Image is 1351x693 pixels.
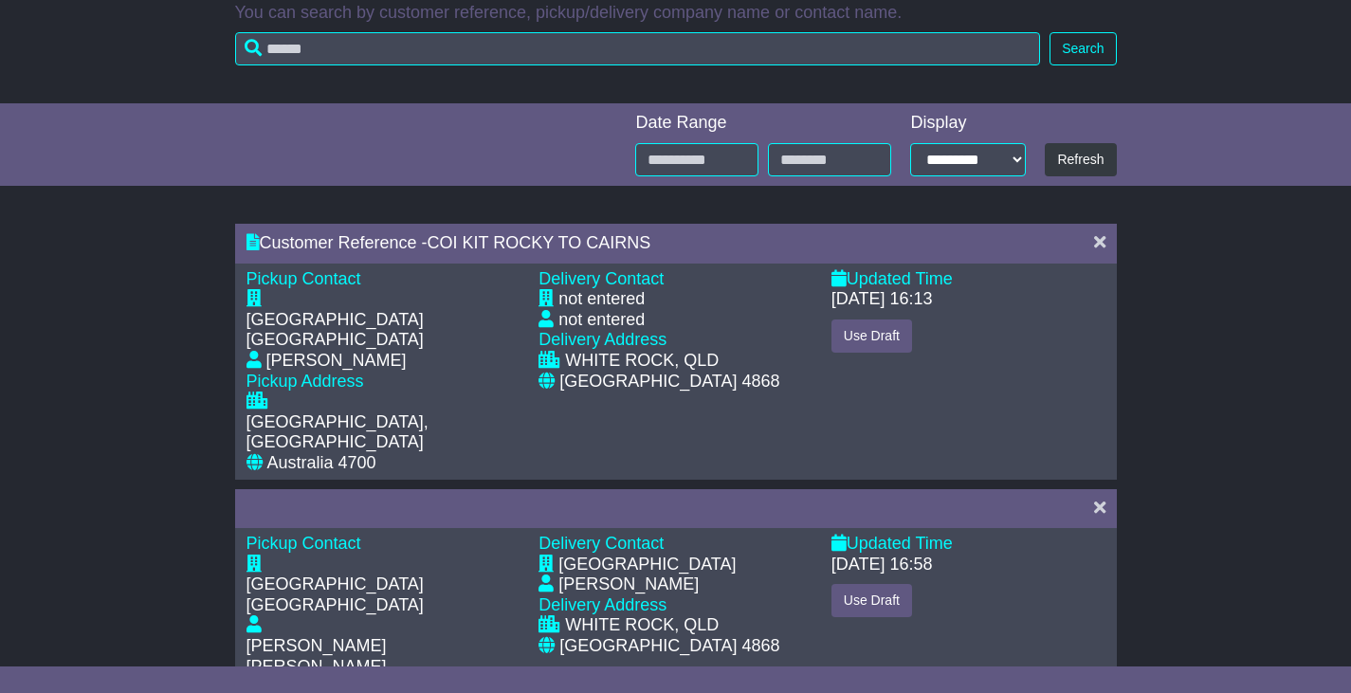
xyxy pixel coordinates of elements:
[246,636,520,677] div: [PERSON_NAME] [PERSON_NAME]
[246,534,361,553] span: Pickup Contact
[266,351,407,372] div: [PERSON_NAME]
[559,372,779,392] div: [GEOGRAPHIC_DATA] 4868
[831,289,933,310] div: [DATE] 16:13
[246,574,520,615] div: [GEOGRAPHIC_DATA] [GEOGRAPHIC_DATA]
[559,636,779,657] div: [GEOGRAPHIC_DATA] 4868
[558,574,699,595] div: [PERSON_NAME]
[428,233,651,252] span: COI KIT ROCKY TO CAIRNS
[910,113,1026,134] div: Display
[539,595,666,614] span: Delivery Address
[539,330,666,349] span: Delivery Address
[565,615,719,636] div: WHITE ROCK, QLD
[831,269,1105,290] div: Updated Time
[246,412,520,453] div: [GEOGRAPHIC_DATA], [GEOGRAPHIC_DATA]
[635,113,891,134] div: Date Range
[831,555,933,575] div: [DATE] 16:58
[831,534,1105,555] div: Updated Time
[246,372,364,391] span: Pickup Address
[831,584,912,617] button: Use Draft
[267,453,376,474] div: Australia 4700
[558,310,645,331] div: not entered
[565,351,719,372] div: WHITE ROCK, QLD
[831,319,912,353] button: Use Draft
[558,289,645,310] div: not entered
[235,3,1117,24] p: You can search by customer reference, pickup/delivery company name or contact name.
[246,310,520,351] div: [GEOGRAPHIC_DATA] [GEOGRAPHIC_DATA]
[246,233,1075,254] div: Customer Reference -
[539,269,664,288] span: Delivery Contact
[246,269,361,288] span: Pickup Contact
[558,555,736,575] div: [GEOGRAPHIC_DATA]
[1045,143,1116,176] button: Refresh
[1050,32,1116,65] button: Search
[539,534,664,553] span: Delivery Contact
